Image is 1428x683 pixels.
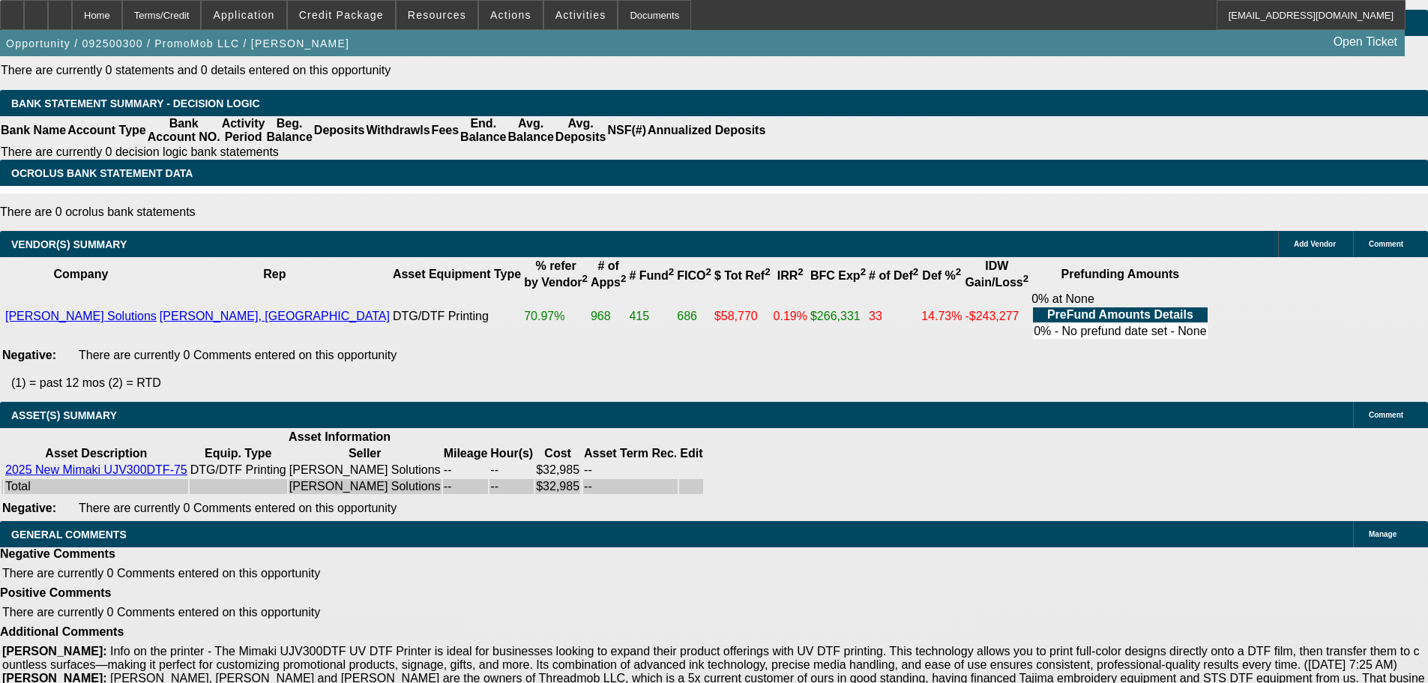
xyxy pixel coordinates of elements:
[524,259,588,289] b: % refer by Vendor
[11,238,127,250] span: VENDOR(S) SUMMARY
[263,268,286,280] b: Rep
[147,116,221,145] th: Bank Account NO.
[647,116,766,145] th: Annualized Deposits
[288,1,395,29] button: Credit Package
[6,37,349,49] span: Opportunity / 092500300 / PromoMob LLC / [PERSON_NAME]
[535,463,580,478] td: $32,985
[1047,308,1193,321] b: PreFund Amounts Details
[489,479,534,494] td: --
[160,310,390,322] a: [PERSON_NAME], [GEOGRAPHIC_DATA]
[591,259,626,289] b: # of Apps
[460,116,507,145] th: End. Balance
[365,116,430,145] th: Withdrawls
[2,645,1420,671] span: Info on the printer - The Mimaki UJV300DTF UV DTF Printer is ideal for businesses looking to expa...
[765,266,770,277] sup: 2
[773,292,808,341] td: 0.19%
[921,292,962,341] td: 14.73%
[1328,29,1403,55] a: Open Ticket
[584,447,677,460] b: Asset Term Rec.
[1023,273,1028,284] sup: 2
[798,266,803,277] sup: 2
[1,64,832,77] p: There are currently 0 statements and 0 details entered on this opportunity
[190,446,287,461] th: Equip. Type
[555,9,606,21] span: Activities
[190,463,287,478] td: DTG/DTF Printing
[1369,411,1403,419] span: Comment
[213,9,274,21] span: Application
[202,1,286,29] button: Application
[392,292,522,341] td: DTG/DTF Printing
[289,430,391,443] b: Asset Information
[868,292,919,341] td: 33
[922,269,961,282] b: Def %
[2,645,107,658] b: [PERSON_NAME]:
[2,502,56,514] b: Negative:
[583,463,678,478] td: --
[479,1,543,29] button: Actions
[582,273,588,284] sup: 2
[5,310,157,322] a: [PERSON_NAME] Solutions
[676,292,712,341] td: 686
[443,463,489,478] td: --
[490,9,531,21] span: Actions
[79,502,397,514] span: There are currently 0 Comments entered on this opportunity
[956,266,961,277] sup: 2
[714,292,771,341] td: $58,770
[544,1,618,29] button: Activities
[621,273,626,284] sup: 2
[964,292,1029,341] td: -$243,277
[965,259,1028,289] b: IDW Gain/Loss
[1294,240,1336,248] span: Add Vendor
[11,376,1428,390] p: (1) = past 12 mos (2) = RTD
[1061,268,1180,280] b: Prefunding Amounts
[1369,530,1397,538] span: Manage
[11,529,127,541] span: GENERAL COMMENTS
[555,116,607,145] th: Avg. Deposits
[628,292,675,341] td: 415
[265,116,313,145] th: Beg. Balance
[1369,240,1403,248] span: Comment
[1033,324,1207,339] td: 0% - No prefund date set - None
[490,447,533,460] b: Hour(s)
[11,97,260,109] span: Bank Statement Summary - Decision Logic
[777,269,804,282] b: IRR
[1031,292,1208,340] div: 0% at None
[583,479,678,494] td: --
[11,167,193,179] span: OCROLUS BANK STATEMENT DATA
[523,292,588,341] td: 70.97%
[606,116,647,145] th: NSF(#)
[79,349,397,361] span: There are currently 0 Comments entered on this opportunity
[5,463,187,476] a: 2025 New Mimaki UJV300DTF-75
[507,116,554,145] th: Avg. Balance
[349,447,382,460] b: Seller
[289,479,442,494] td: [PERSON_NAME] Solutions
[444,447,488,460] b: Mileage
[535,479,580,494] td: $32,985
[583,446,678,461] th: Asset Term Recommendation
[677,269,711,282] b: FICO
[53,268,108,280] b: Company
[669,266,674,277] sup: 2
[408,9,466,21] span: Resources
[869,269,918,282] b: # of Def
[45,447,147,460] b: Asset Description
[679,446,703,461] th: Edit
[705,266,711,277] sup: 2
[2,349,56,361] b: Negative:
[2,567,320,580] span: There are currently 0 Comments entered on this opportunity
[299,9,384,21] span: Credit Package
[2,606,320,619] span: There are currently 0 Comments entered on this opportunity
[393,268,521,280] b: Asset Equipment Type
[221,116,266,145] th: Activity Period
[489,463,534,478] td: --
[810,269,866,282] b: BFC Exp
[5,480,187,493] div: Total
[810,292,867,341] td: $266,331
[861,266,866,277] sup: 2
[544,447,571,460] b: Cost
[313,116,366,145] th: Deposits
[629,269,674,282] b: # Fund
[443,479,489,494] td: --
[590,292,627,341] td: 968
[67,116,147,145] th: Account Type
